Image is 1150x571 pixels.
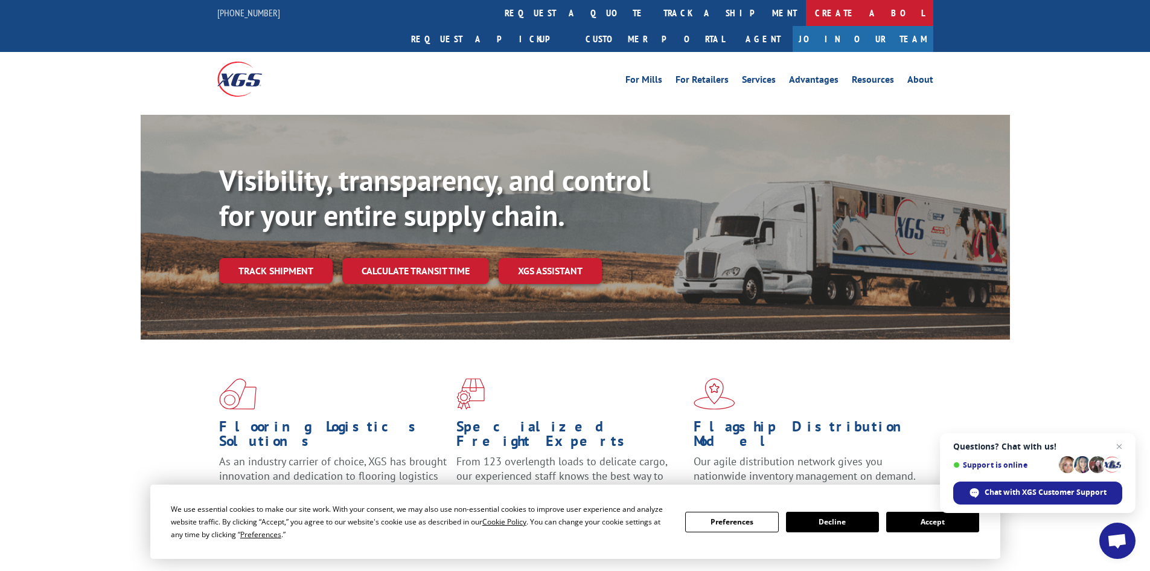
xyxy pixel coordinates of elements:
button: Preferences [685,512,778,532]
span: Preferences [240,529,281,540]
button: Decline [786,512,879,532]
span: Support is online [953,460,1055,469]
a: Services [742,75,776,88]
h1: Flooring Logistics Solutions [219,419,447,454]
img: xgs-icon-flagship-distribution-model-red [694,378,735,410]
span: Close chat [1112,439,1126,454]
img: xgs-icon-total-supply-chain-intelligence-red [219,378,257,410]
div: We use essential cookies to make our site work. With your consent, we may also use non-essential ... [171,503,671,541]
a: For Mills [625,75,662,88]
h1: Specialized Freight Experts [456,419,685,454]
p: From 123 overlength loads to delicate cargo, our experienced staff knows the best way to move you... [456,454,685,508]
a: Advantages [789,75,839,88]
a: Join Our Team [793,26,933,52]
div: Cookie Consent Prompt [150,485,1000,559]
a: For Retailers [676,75,729,88]
a: Resources [852,75,894,88]
span: Chat with XGS Customer Support [985,487,1107,498]
span: Cookie Policy [482,517,526,527]
button: Accept [886,512,979,532]
span: As an industry carrier of choice, XGS has brought innovation and dedication to flooring logistics... [219,454,447,497]
a: Request a pickup [402,26,577,52]
a: Agent [733,26,793,52]
div: Chat with XGS Customer Support [953,482,1122,505]
a: [PHONE_NUMBER] [217,7,280,19]
a: Track shipment [219,258,333,283]
div: Open chat [1099,523,1136,559]
a: XGS ASSISTANT [499,258,602,284]
a: About [907,75,933,88]
span: Our agile distribution network gives you nationwide inventory management on demand. [694,454,916,483]
img: xgs-icon-focused-on-flooring-red [456,378,485,410]
a: Customer Portal [577,26,733,52]
span: Questions? Chat with us! [953,442,1122,451]
h1: Flagship Distribution Model [694,419,922,454]
a: Calculate transit time [342,258,489,284]
b: Visibility, transparency, and control for your entire supply chain. [219,161,650,234]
